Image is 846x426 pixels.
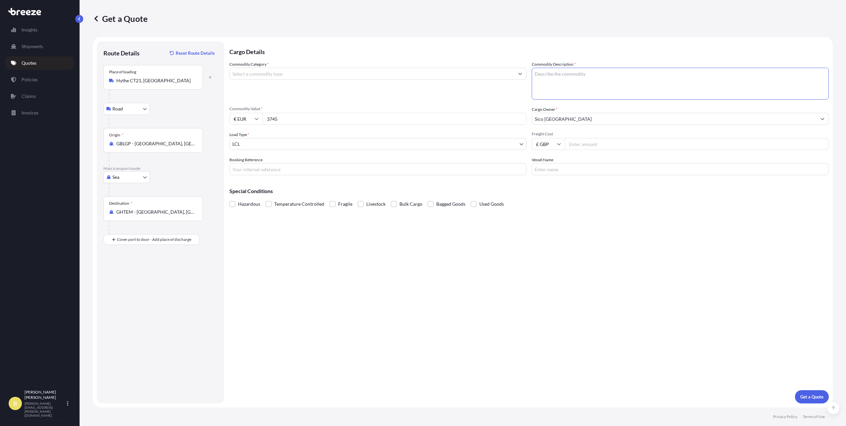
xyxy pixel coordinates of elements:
[238,199,260,209] span: Hazardous
[514,68,526,80] button: Show suggestions
[263,113,526,125] input: Type amount
[22,76,38,83] p: Policies
[229,131,249,138] span: Load Type
[229,188,829,194] p: Special Conditions
[109,201,132,206] div: Destination
[22,93,36,100] p: Claims
[274,199,324,209] span: Temperature Controlled
[109,132,123,138] div: Origin
[117,236,191,243] span: Cover port to door - Add place of discharge
[176,50,215,56] p: Reset Route Details
[6,106,74,119] a: Invoices
[112,174,119,180] span: Sea
[532,157,553,163] label: Vessel Name
[232,141,240,147] span: LCL
[6,56,74,70] a: Quotes
[532,61,576,68] label: Commodity Description
[532,106,558,113] label: Cargo Owner
[229,61,269,68] label: Commodity Category
[366,199,386,209] span: Livestock
[338,199,352,209] span: Fragile
[229,138,526,150] button: LCL
[565,138,829,150] input: Enter amount
[6,90,74,103] a: Claims
[22,27,37,33] p: Insights
[22,60,36,66] p: Quotes
[93,13,148,24] p: Get a Quote
[103,49,140,57] p: Route Details
[229,163,526,175] input: Your internal reference
[116,209,195,215] input: Destination
[230,68,514,80] input: Select a commodity type
[112,106,123,112] span: Road
[816,113,828,125] button: Show suggestions
[22,109,38,116] p: Invoices
[229,157,263,163] label: Booking Reference
[6,73,74,86] a: Policies
[229,106,526,111] span: Commodity Value
[25,401,66,417] p: [PERSON_NAME][EMAIL_ADDRESS][PERSON_NAME][DOMAIN_NAME]
[25,390,66,400] p: [PERSON_NAME] [PERSON_NAME]
[800,393,823,400] p: Get a Quote
[116,140,195,147] input: Origin
[773,414,797,419] a: Privacy Policy
[116,77,195,84] input: Place of loading
[399,199,422,209] span: Bulk Cargo
[6,23,74,36] a: Insights
[479,199,504,209] span: Used Goods
[13,400,17,407] span: B
[795,390,829,403] button: Get a Quote
[229,41,829,61] p: Cargo Details
[803,414,825,419] a: Terms of Use
[103,103,150,115] button: Select transport
[532,113,816,125] input: Full name
[532,131,829,137] span: Freight Cost
[22,43,43,50] p: Shipments
[6,40,74,53] a: Shipments
[436,199,465,209] span: Bagged Goods
[103,234,200,245] button: Cover port to door - Add place of discharge
[103,171,150,183] button: Select transport
[109,69,136,75] div: Place of loading
[103,166,217,171] p: Main transport mode
[532,163,829,175] input: Enter name
[166,48,217,58] button: Reset Route Details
